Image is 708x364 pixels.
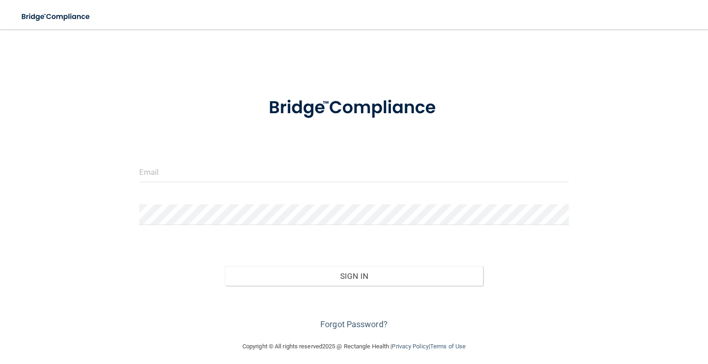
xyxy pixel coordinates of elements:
[250,85,458,131] img: bridge_compliance_login_screen.278c3ca4.svg
[320,319,388,329] a: Forgot Password?
[225,266,483,286] button: Sign In
[186,332,522,361] div: Copyright © All rights reserved 2025 @ Rectangle Health | |
[430,343,466,350] a: Terms of Use
[392,343,428,350] a: Privacy Policy
[14,7,99,26] img: bridge_compliance_login_screen.278c3ca4.svg
[139,162,569,182] input: Email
